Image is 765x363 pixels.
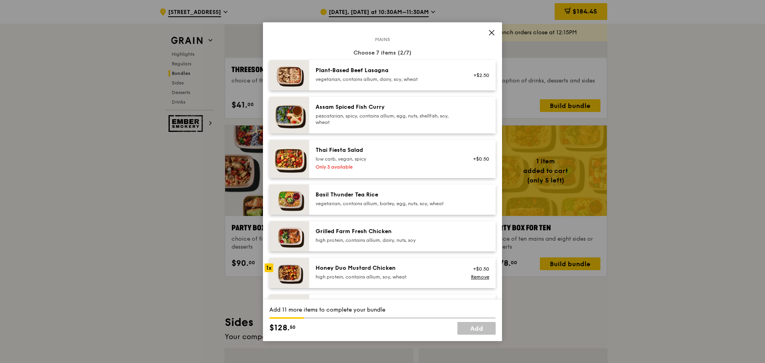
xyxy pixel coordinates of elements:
[269,97,309,133] img: daily_normal_Assam_Spiced_Fish_Curry__Horizontal_.jpg
[269,49,496,57] div: Choose 7 items (2/7)
[468,266,489,272] div: +$0.50
[269,258,309,288] img: daily_normal_Honey_Duo_Mustard_Chicken__Horizontal_.jpg
[457,322,496,335] a: Add
[316,146,459,154] div: Thai Fiesta Salad
[269,184,309,215] img: daily_normal_HORZ-Basil-Thunder-Tea-Rice.jpg
[316,264,459,272] div: Honey Duo Mustard Chicken
[316,76,459,82] div: vegetarian, contains allium, dairy, soy, wheat
[316,237,459,243] div: high protein, contains allium, dairy, nuts, soy
[265,263,273,272] div: 1x
[316,191,459,199] div: Basil Thunder Tea Rice
[468,156,489,162] div: +$0.50
[269,306,496,314] div: Add 11 more items to complete your bundle
[290,324,296,330] span: 50
[316,164,459,170] div: Only 3 available
[269,221,309,251] img: daily_normal_HORZ-Grilled-Farm-Fresh-Chicken.jpg
[316,156,459,162] div: low carb, vegan, spicy
[316,200,459,207] div: vegetarian, contains allium, barley, egg, nuts, soy, wheat
[269,322,290,334] span: $128.
[316,228,459,235] div: Grilled Farm Fresh Chicken
[316,113,459,126] div: pescatarian, spicy, contains allium, egg, nuts, shellfish, soy, wheat
[471,274,489,280] a: Remove
[468,72,489,78] div: +$2.50
[316,67,459,75] div: Plant‑Based Beef Lasagna
[372,36,393,43] span: Mains
[269,140,309,178] img: daily_normal_Thai_Fiesta_Salad__Horizontal_.jpg
[269,60,309,90] img: daily_normal_Citrusy-Cauliflower-Plant-Based-Lasagna-HORZ.jpg
[269,294,309,325] img: daily_normal_Ayam_Kampung_Masak_Merah_Horizontal_.jpg
[316,103,459,111] div: Assam Spiced Fish Curry
[316,274,459,280] div: high protein, contains allium, soy, wheat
